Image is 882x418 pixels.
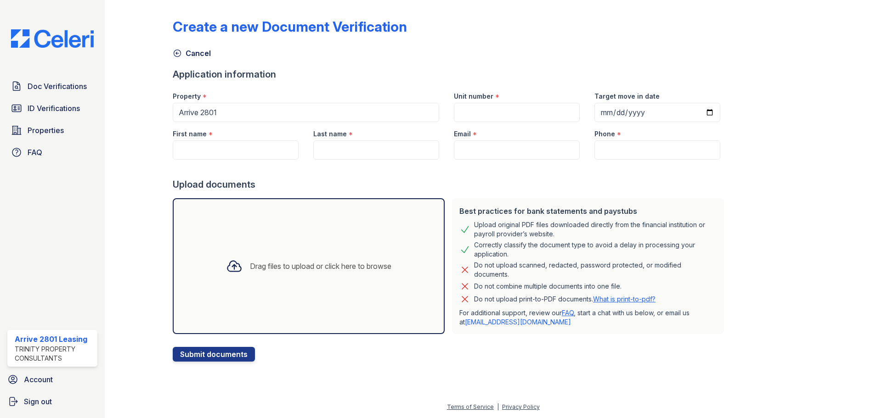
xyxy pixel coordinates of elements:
img: CE_Logo_Blue-a8612792a0a2168367f1c8372b55b34899dd931a85d93a1a3d3e32e68fde9ad4.png [4,29,101,48]
div: Arrive 2801 Leasing [15,334,94,345]
div: Do not upload scanned, redacted, password protected, or modified documents. [474,261,717,279]
div: Do not combine multiple documents into one file. [474,281,622,292]
span: Sign out [24,396,52,407]
p: For additional support, review our , start a chat with us below, or email us at [459,308,717,327]
span: FAQ [28,147,42,158]
button: Submit documents [173,347,255,362]
div: Trinity Property Consultants [15,345,94,363]
label: Last name [313,129,347,139]
p: Do not upload print-to-PDF documents. [474,295,656,304]
a: Terms of Service [447,403,494,410]
div: Application information [173,68,728,81]
a: Sign out [4,392,101,411]
label: Property [173,92,201,101]
span: Properties [28,125,64,136]
div: Correctly classify the document type to avoid a delay in processing your application. [474,240,717,259]
a: Privacy Policy [502,403,540,410]
div: Drag files to upload or click here to browse [250,261,391,272]
div: Upload original PDF files downloaded directly from the financial institution or payroll provider’... [474,220,717,239]
div: Create a new Document Verification [173,18,407,35]
label: Target move in date [594,92,660,101]
a: ID Verifications [7,99,97,117]
div: | [497,403,499,410]
a: FAQ [7,143,97,162]
span: Account [24,374,53,385]
label: Unit number [454,92,493,101]
label: First name [173,129,207,139]
a: What is print-to-pdf? [593,295,656,303]
span: ID Verifications [28,103,80,114]
div: Upload documents [173,178,728,191]
a: Cancel [173,48,211,59]
a: [EMAIL_ADDRESS][DOMAIN_NAME] [465,318,571,326]
a: Account [4,370,101,389]
label: Email [454,129,471,139]
a: FAQ [562,309,574,317]
div: Best practices for bank statements and paystubs [459,206,717,217]
a: Properties [7,121,97,139]
label: Phone [594,129,615,139]
span: Doc Verifications [28,81,87,92]
a: Doc Verifications [7,77,97,95]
